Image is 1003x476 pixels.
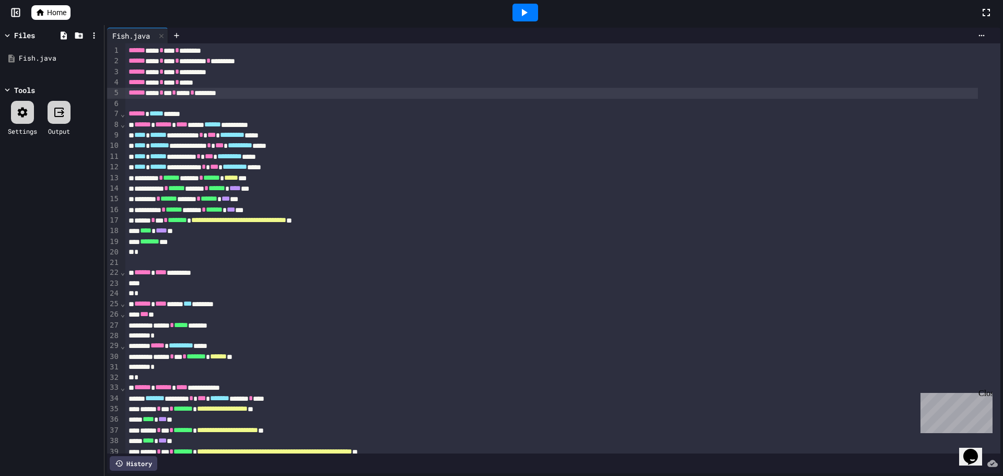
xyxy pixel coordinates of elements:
iframe: chat widget [959,434,993,466]
span: Fold line [120,110,125,118]
div: 31 [107,362,120,373]
div: 32 [107,373,120,383]
div: 18 [107,226,120,236]
div: 11 [107,152,120,162]
div: Fish.java [107,30,155,41]
span: Fold line [120,120,125,129]
div: 35 [107,404,120,414]
span: Fold line [120,342,125,350]
div: 10 [107,141,120,151]
div: 12 [107,162,120,172]
a: Home [31,5,71,20]
div: 28 [107,331,120,341]
div: 25 [107,299,120,309]
div: 16 [107,205,120,215]
span: Fold line [120,310,125,318]
div: 6 [107,99,120,109]
div: 19 [107,237,120,247]
div: 13 [107,173,120,183]
div: 5 [107,88,120,98]
div: 22 [107,268,120,278]
div: 27 [107,320,120,331]
div: 30 [107,352,120,362]
div: 1 [107,45,120,56]
div: Tools [14,85,35,96]
div: 20 [107,247,120,258]
div: 7 [107,109,120,119]
div: 36 [107,414,120,425]
div: 4 [107,77,120,88]
div: 8 [107,120,120,130]
div: 21 [107,258,120,268]
div: Chat with us now!Close [4,4,72,66]
div: 23 [107,278,120,289]
div: 24 [107,288,120,299]
iframe: chat widget [916,389,993,433]
div: 26 [107,309,120,320]
span: Home [47,7,66,18]
div: 39 [107,447,120,457]
div: Fish.java [107,28,168,43]
div: Output [48,126,70,136]
div: 3 [107,67,120,77]
div: Fish.java [19,53,100,64]
div: 15 [107,194,120,204]
span: Fold line [120,268,125,276]
div: 9 [107,130,120,141]
span: Fold line [120,299,125,308]
div: 2 [107,56,120,66]
div: 34 [107,393,120,404]
div: 38 [107,436,120,446]
span: Fold line [120,384,125,392]
div: 29 [107,341,120,351]
div: 17 [107,215,120,226]
div: 37 [107,425,120,436]
div: Settings [8,126,37,136]
div: 33 [107,382,120,393]
div: History [110,456,157,471]
div: Files [14,30,35,41]
div: 14 [107,183,120,194]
